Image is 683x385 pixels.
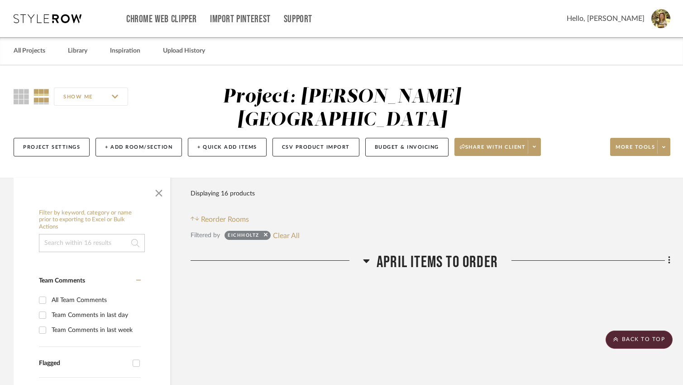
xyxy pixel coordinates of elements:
div: Flagged [39,360,128,367]
button: + Quick Add Items [188,138,267,156]
div: Team Comments in last day [52,308,139,322]
button: Budget & Invoicing [365,138,449,156]
button: Share with client [454,138,541,156]
button: Close [150,182,168,200]
div: All Team Comments [52,293,139,307]
div: Filtered by [191,230,220,240]
a: Chrome Web Clipper [126,15,197,23]
h6: Filter by keyword, category or name prior to exporting to Excel or Bulk Actions [39,210,145,231]
input: Search within 16 results [39,234,145,252]
a: Support [284,15,312,23]
span: Share with client [460,144,526,157]
div: Project: [PERSON_NAME][GEOGRAPHIC_DATA] [223,88,461,130]
span: Reorder Rooms [201,214,249,225]
button: + Add Room/Section [96,138,182,156]
button: Reorder Rooms [191,214,249,225]
button: Clear All [273,229,300,241]
div: Team Comments in last week [52,323,139,337]
a: All Projects [14,45,45,57]
a: Import Pinterest [210,15,271,23]
a: Inspiration [110,45,140,57]
span: Team Comments [39,278,85,284]
a: Library [68,45,87,57]
div: Eichholtz [228,232,259,241]
button: More tools [610,138,670,156]
span: April Items to Order [377,253,498,272]
button: Project Settings [14,138,90,156]
scroll-to-top-button: BACK TO TOP [606,331,673,349]
a: Upload History [163,45,205,57]
button: CSV Product Import [272,138,359,156]
img: avatar [651,9,670,28]
div: Displaying 16 products [191,185,255,203]
span: More tools [616,144,655,157]
span: Hello, [PERSON_NAME] [567,13,645,24]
